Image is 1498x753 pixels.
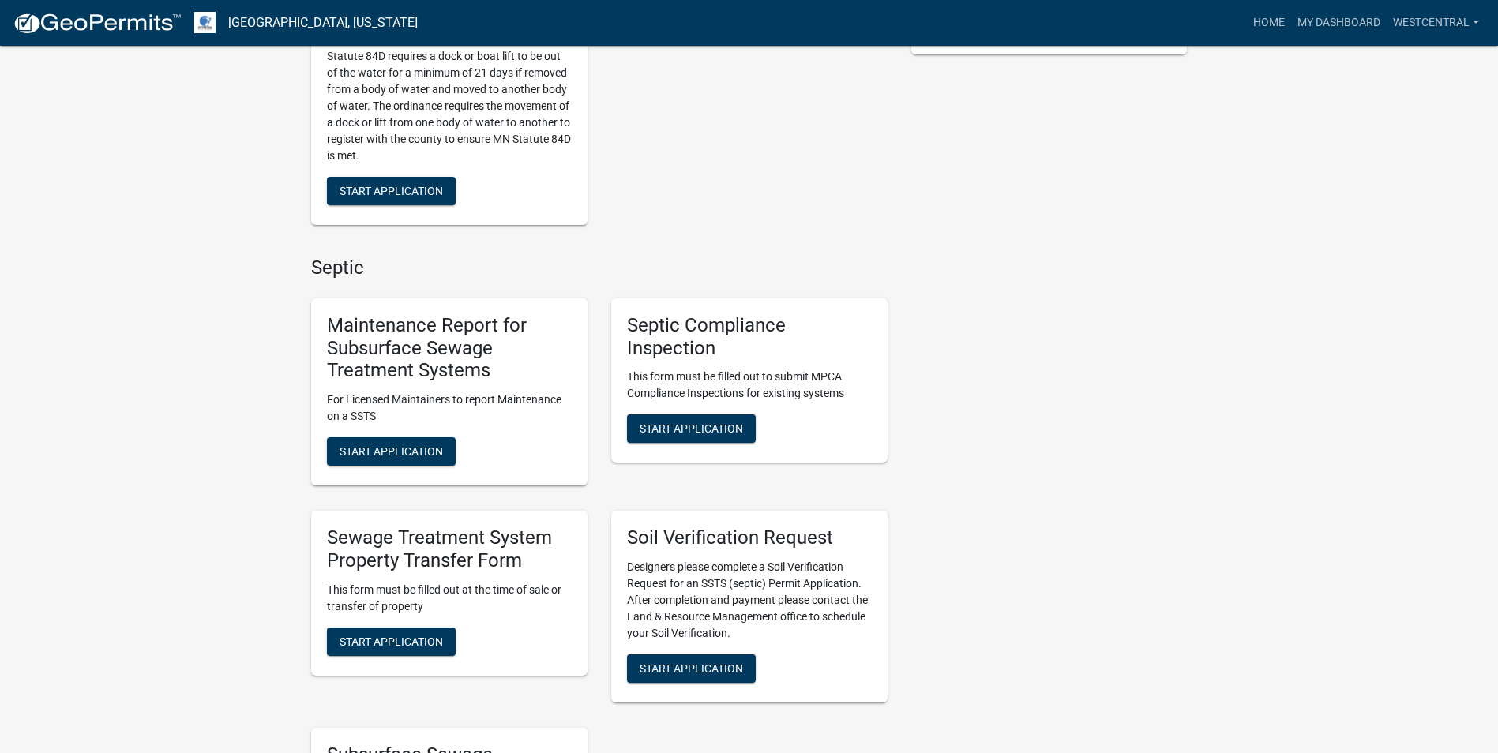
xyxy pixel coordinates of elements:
img: Otter Tail County, Minnesota [194,12,216,33]
span: Start Application [340,635,443,647]
h5: Soil Verification Request [627,526,872,549]
a: [GEOGRAPHIC_DATA], [US_STATE] [228,9,418,36]
button: Start Application [327,437,456,466]
span: Start Application [340,185,443,197]
span: Start Application [640,422,743,435]
button: Start Application [327,627,456,656]
span: Start Application [340,445,443,458]
a: westcentral [1387,8,1485,38]
h5: Maintenance Report for Subsurface Sewage Treatment Systems [327,314,572,382]
button: Start Application [627,654,756,683]
p: For Licensed Maintainers to report Maintenance on a SSTS [327,391,572,425]
button: Start Application [627,414,756,443]
button: Start Application [327,177,456,205]
p: This form must be filled out to submit MPCA Compliance Inspections for existing systems [627,369,872,402]
a: Home [1247,8,1291,38]
h4: Septic [311,257,888,279]
p: This form must be filled out at the time of sale or transfer of property [327,582,572,615]
p: [GEOGRAPHIC_DATA] and [US_STATE] State Statute 84D requires a dock or boat lift to be out of the ... [327,32,572,164]
h5: Sewage Treatment System Property Transfer Form [327,526,572,572]
a: My Dashboard [1291,8,1387,38]
span: Start Application [640,662,743,675]
h5: Septic Compliance Inspection [627,314,872,360]
p: Designers please complete a Soil Verification Request for an SSTS (septic) Permit Application. Af... [627,559,872,642]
